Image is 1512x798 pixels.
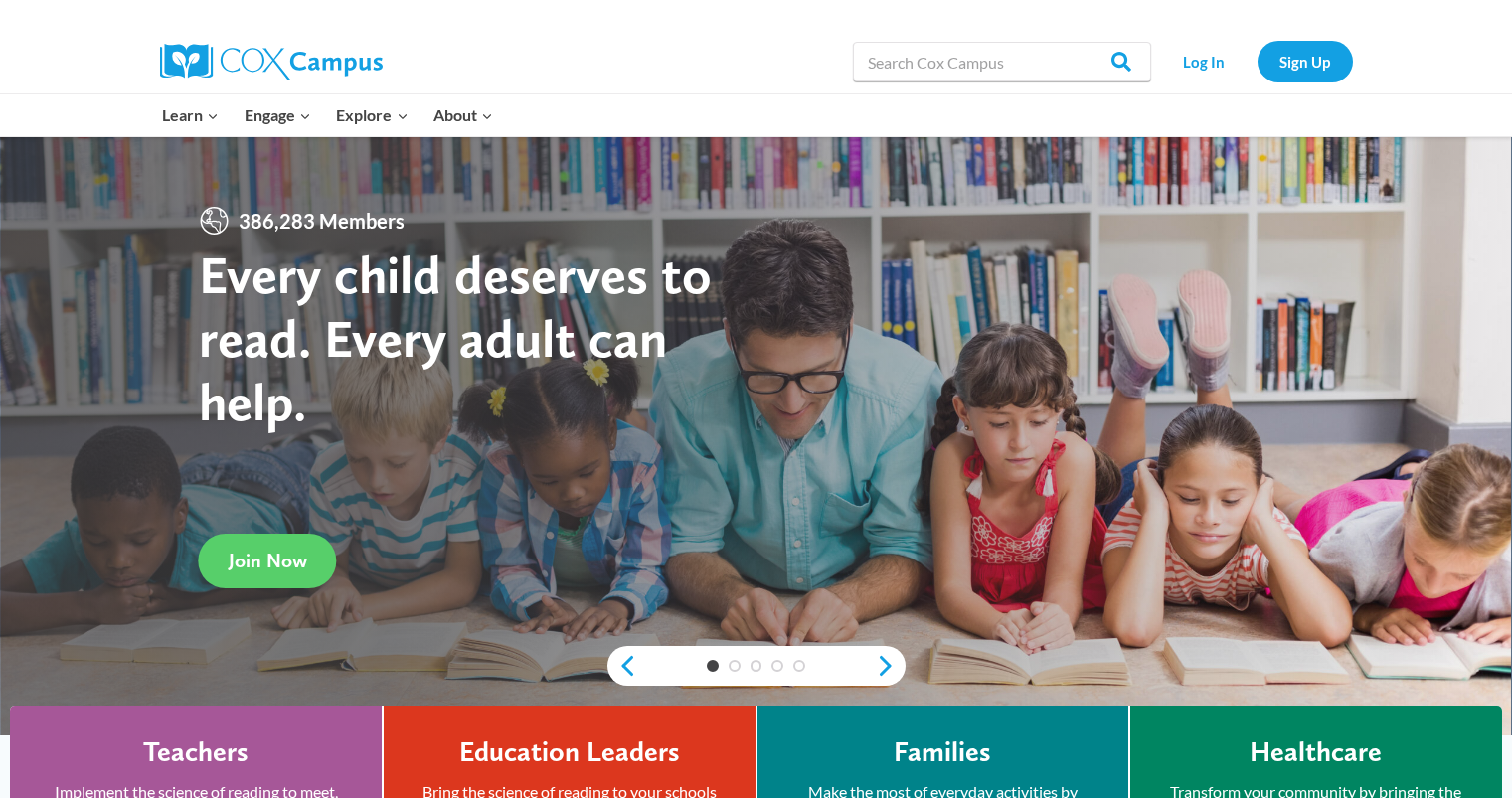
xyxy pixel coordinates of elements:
[1161,41,1248,81] a: Log In
[199,242,712,432] strong: Every child deserves to read. Every adult can help.
[150,94,506,136] nav: Primary Navigation
[162,102,219,128] span: Learn
[1250,735,1382,769] h4: Healthcare
[751,660,762,672] a: 3
[459,735,680,769] h4: Education Leaders
[1258,41,1353,81] a: Sign Up
[894,735,991,769] h4: Families
[231,205,413,237] span: 386,283 Members
[876,654,906,678] a: next
[729,660,741,672] a: 2
[607,646,906,686] div: content slider buttons
[1161,41,1353,81] nav: Secondary Navigation
[853,42,1151,81] input: Search Cox Campus
[199,534,337,588] a: Join Now
[336,102,408,128] span: Explore
[143,735,249,769] h4: Teachers
[707,660,719,672] a: 1
[160,44,383,80] img: Cox Campus
[607,654,637,678] a: previous
[771,660,783,672] a: 4
[793,660,805,672] a: 5
[229,549,307,572] span: Join Now
[433,102,493,128] span: About
[245,102,311,128] span: Engage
